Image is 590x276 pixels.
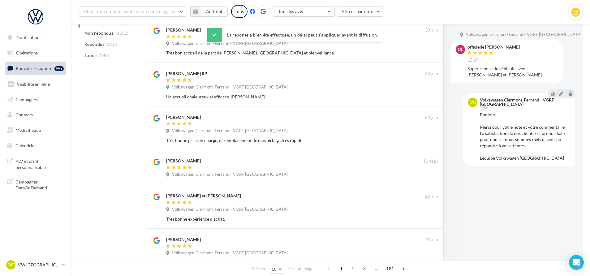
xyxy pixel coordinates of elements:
span: Médiathèque [15,127,41,133]
span: [DATE] [424,159,438,164]
div: Open Intercom Messenger [569,255,584,270]
div: [PERSON_NAME] [166,27,201,33]
span: Volkswagen Clermont-Ferrand - VGRF [GEOGRAPHIC_DATA] [172,250,288,256]
div: 99+ [54,66,64,71]
span: Choisir un point de vente ou un code magasin [84,9,175,14]
span: (2180) [96,53,109,58]
div: Très bonne prise en charge, et remplacement de mes airbags très rapide [166,137,398,144]
span: 2 [348,264,358,274]
div: Super remise du véhicule avec [PERSON_NAME] et [PERSON_NAME] [467,66,558,78]
div: Un accueil chaleureux et efficace. [PERSON_NAME] [166,94,398,100]
span: 10 [272,267,277,272]
div: officielle [PERSON_NAME] [467,45,520,49]
button: Choisir un point de vente ou un code magasin [79,6,187,17]
a: PLV et print personnalisable [4,154,67,173]
span: Campagnes DataOnDemand [15,178,64,191]
div: La réponse a bien été effectuée, un délai peut s’appliquer avant la diffusion. [207,28,383,42]
span: ... [372,264,381,274]
span: Visibilité en ligne [17,81,50,87]
a: Opérations [4,46,67,59]
span: Non répondus [84,30,113,36]
span: 17:51 [480,107,491,111]
span: 15:29 [467,58,479,63]
span: PLV et print personnalisable [15,157,64,170]
span: ol [458,46,463,53]
span: Boîte de réception [16,66,51,71]
span: Calendrier [15,143,36,148]
span: Répondus [84,41,105,47]
span: 28 juin [425,194,438,199]
div: Bonjour, Merci pour votre note et votre commentaire. La satisfaction de nos clients est primordia... [480,112,570,161]
span: Volkswagen Clermont-Ferrand - VGRF [GEOGRAPHIC_DATA] [172,128,288,134]
div: Très bonne expérience d’achat. [166,216,398,222]
span: Volkswagen Clermont-Ferrand - VGRF [GEOGRAPHIC_DATA] [172,41,288,46]
div: [PERSON_NAME] [166,158,201,164]
span: Volkswagen Clermont-Ferrand - VGRF [GEOGRAPHIC_DATA] [172,207,288,212]
span: Volkswagen Clermont-Ferrand - VGRF [GEOGRAPHIC_DATA] [172,84,288,90]
a: Boîte de réception99+ [4,62,67,75]
span: (1862) [116,31,129,36]
span: Notifications [16,35,41,40]
span: (318) [107,42,117,47]
span: Opérations [16,50,38,55]
span: Volkswagen Clermont-Ferrand - VGRF [GEOGRAPHIC_DATA] [172,172,288,177]
a: Campagnes DataOnDemand [4,175,67,193]
span: Tous [84,52,94,58]
button: Au total [190,6,228,17]
a: Visibilité en ligne [4,78,67,91]
a: Médiathèque [4,124,67,137]
a: Calendrier [4,139,67,152]
span: Volkswagen Clermont-Ferrand - VGRF [GEOGRAPHIC_DATA] [466,32,582,37]
span: Campagnes [15,97,38,102]
span: 30 juin [425,71,438,77]
div: Volkswagen Clermont-Ferrand - VGRF [GEOGRAPHIC_DATA] [480,98,569,106]
span: 1 [336,264,346,274]
a: Campagnes [4,93,67,106]
div: [PERSON_NAME] [166,114,201,120]
span: 181 [384,264,396,274]
a: Contacts [4,108,67,121]
p: VW [GEOGRAPHIC_DATA] [18,262,59,268]
span: Contacts [15,112,33,117]
span: 30 juin [425,28,438,33]
span: 3 [360,264,369,274]
div: Très bon accueil de la part de [PERSON_NAME]. [GEOGRAPHIC_DATA] et bienveillance. [166,50,398,56]
button: 10 [269,265,285,274]
button: Tous les avis [273,6,335,17]
span: 28 juin [425,237,438,243]
div: [PERSON_NAME] RP [166,71,207,77]
span: Tous les avis [278,9,303,14]
span: VC [8,262,14,268]
button: Notifications [4,31,65,44]
button: Au total [201,6,228,17]
div: [PERSON_NAME] [166,236,201,243]
span: Afficher [252,266,265,272]
div: [PERSON_NAME] et [PERSON_NAME] [166,193,241,199]
span: résultats/page [288,266,313,272]
a: VC VW [GEOGRAPHIC_DATA] [5,259,66,271]
button: Filtrer par note [337,6,384,17]
div: Tous [231,5,248,18]
span: 30 juin [425,115,438,121]
span: VC [470,99,476,106]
